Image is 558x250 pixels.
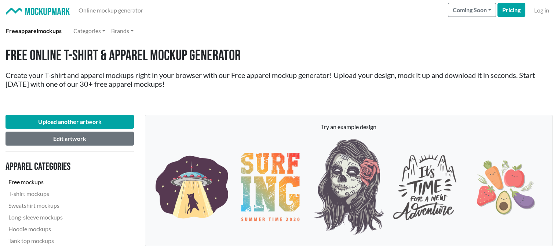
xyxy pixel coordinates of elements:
[6,211,105,223] a: Long-sleeve mockups
[6,115,134,129] button: Upload another artwork
[497,3,525,17] a: Pricing
[6,200,105,211] a: Sweatshirt mockups
[6,188,105,200] a: T-shirt mockups
[76,3,146,18] a: Online mockup generator
[6,132,134,146] button: Edit artwork
[153,122,545,131] p: Try an example design
[6,47,552,65] h1: Free Online T-shirt & Apparel Mockup Generator
[6,8,70,15] img: Mockup Mark
[6,71,552,88] h2: Create your T-shirt and apparel mockups right in your browser with our Free apparel mockup genera...
[6,223,105,235] a: Hoodie mockups
[18,27,38,34] span: apparel
[108,24,136,38] a: Brands
[6,235,105,247] a: Tank top mockups
[6,176,105,188] a: Free mockups
[531,3,552,18] a: Log in
[3,24,65,38] a: Freeapparelmockups
[6,161,105,173] h3: Apparel categories
[70,24,108,38] a: Categories
[448,3,496,17] button: Coming Soon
